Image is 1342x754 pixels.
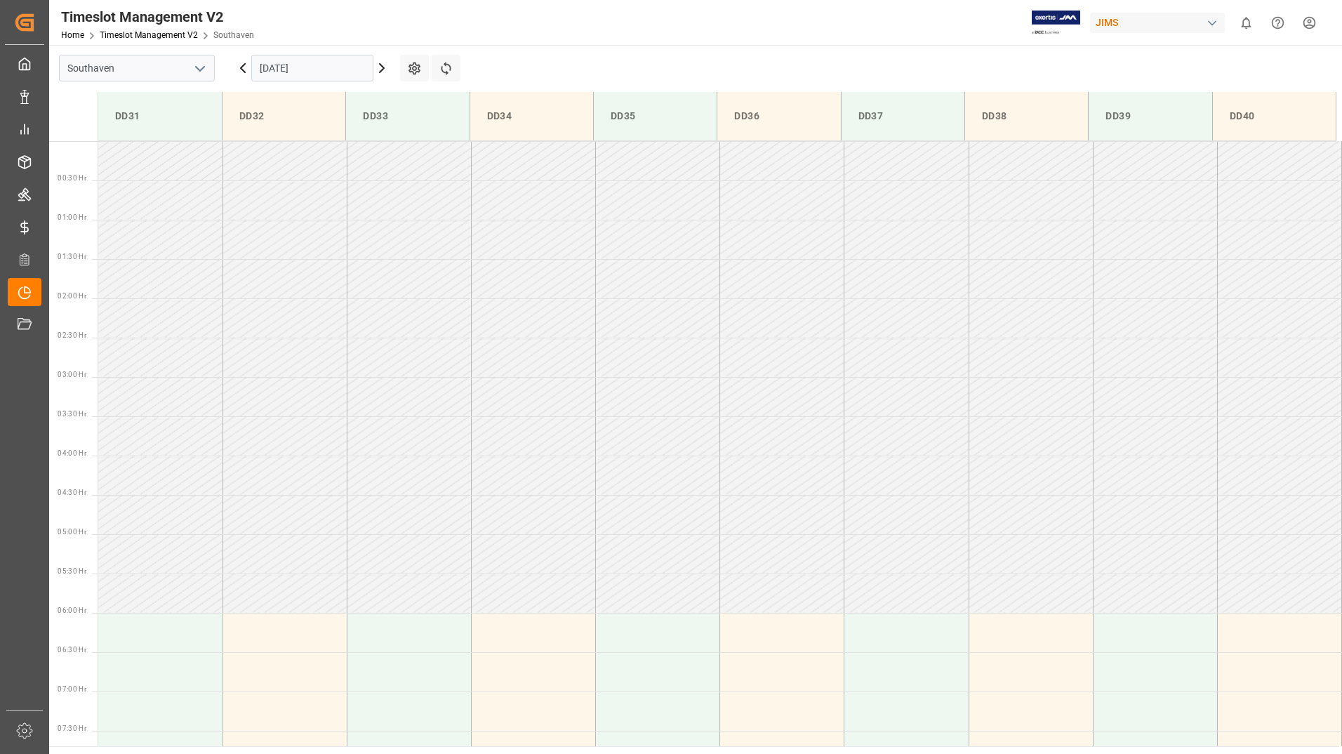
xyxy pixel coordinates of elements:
[1262,7,1294,39] button: Help Center
[1032,11,1080,35] img: Exertis%20JAM%20-%20Email%20Logo.jpg_1722504956.jpg
[58,449,86,457] span: 04:00 Hr
[58,410,86,418] span: 03:30 Hr
[357,103,458,129] div: DD33
[729,103,829,129] div: DD36
[58,292,86,300] span: 02:00 Hr
[58,528,86,536] span: 05:00 Hr
[58,607,86,614] span: 06:00 Hr
[59,55,215,81] input: Type to search/select
[109,103,211,129] div: DD31
[58,371,86,378] span: 03:00 Hr
[1100,103,1200,129] div: DD39
[853,103,953,129] div: DD37
[189,58,210,79] button: open menu
[58,489,86,496] span: 04:30 Hr
[58,253,86,260] span: 01:30 Hr
[481,103,582,129] div: DD34
[58,213,86,221] span: 01:00 Hr
[58,174,86,182] span: 00:30 Hr
[1224,103,1324,129] div: DD40
[100,30,198,40] a: Timeslot Management V2
[1230,7,1262,39] button: show 0 new notifications
[976,103,1077,129] div: DD38
[61,30,84,40] a: Home
[58,567,86,575] span: 05:30 Hr
[1090,9,1230,36] button: JIMS
[1090,13,1225,33] div: JIMS
[605,103,705,129] div: DD35
[61,6,254,27] div: Timeslot Management V2
[58,685,86,693] span: 07:00 Hr
[58,646,86,654] span: 06:30 Hr
[251,55,373,81] input: DD.MM.YYYY
[234,103,334,129] div: DD32
[58,331,86,339] span: 02:30 Hr
[58,725,86,732] span: 07:30 Hr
